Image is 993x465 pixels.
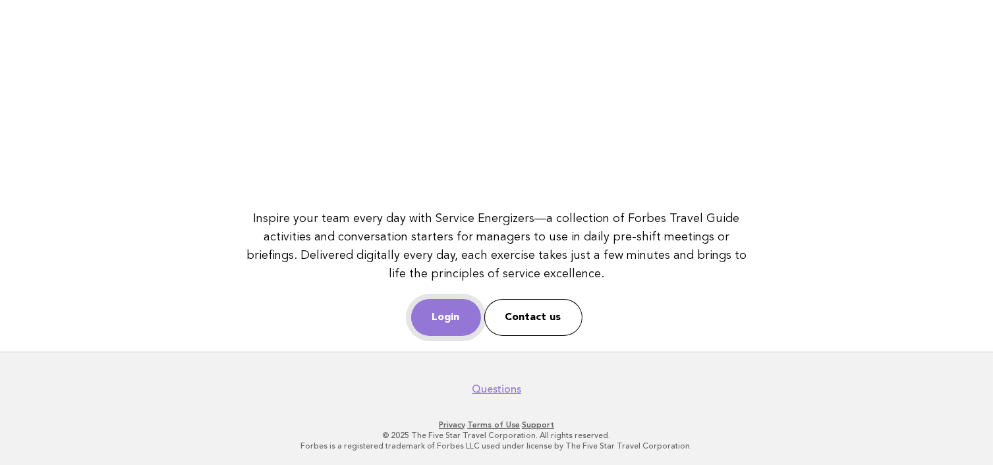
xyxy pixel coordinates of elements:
a: Questions [472,383,521,396]
a: Contact us [484,299,582,336]
p: Forbes is a registered trademark of Forbes LLC used under license by The Five Star Travel Corpora... [94,441,900,451]
p: Inspire your team every day with Service Energizers—a collection of Forbes Travel Guide activitie... [246,209,748,283]
a: Privacy [439,420,465,429]
p: · · [94,420,900,430]
a: Support [522,420,554,429]
p: © 2025 The Five Star Travel Corporation. All rights reserved. [94,430,900,441]
a: Terms of Use [467,420,520,429]
a: Login [411,299,481,336]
